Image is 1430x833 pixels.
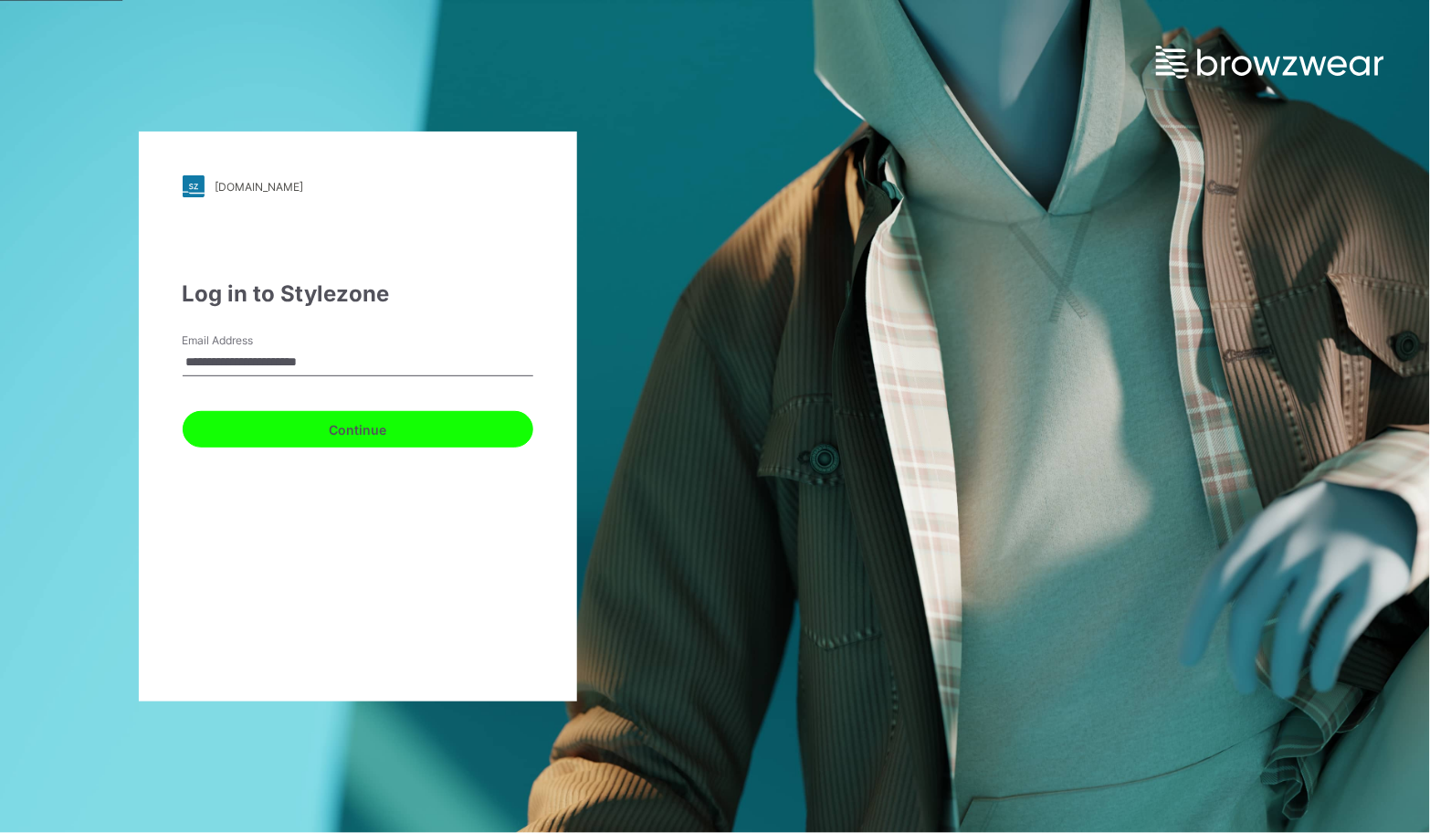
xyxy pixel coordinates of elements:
[183,411,533,448] button: Continue
[183,278,533,311] div: Log in to Stylezone
[1156,46,1384,79] img: browzwear-logo.e42bd6dac1945053ebaf764b6aa21510.svg
[183,332,310,349] label: Email Address
[183,175,533,197] a: [DOMAIN_NAME]
[183,175,205,197] img: stylezone-logo.562084cfcfab977791bfbf7441f1a819.svg
[216,180,304,194] div: [DOMAIN_NAME]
